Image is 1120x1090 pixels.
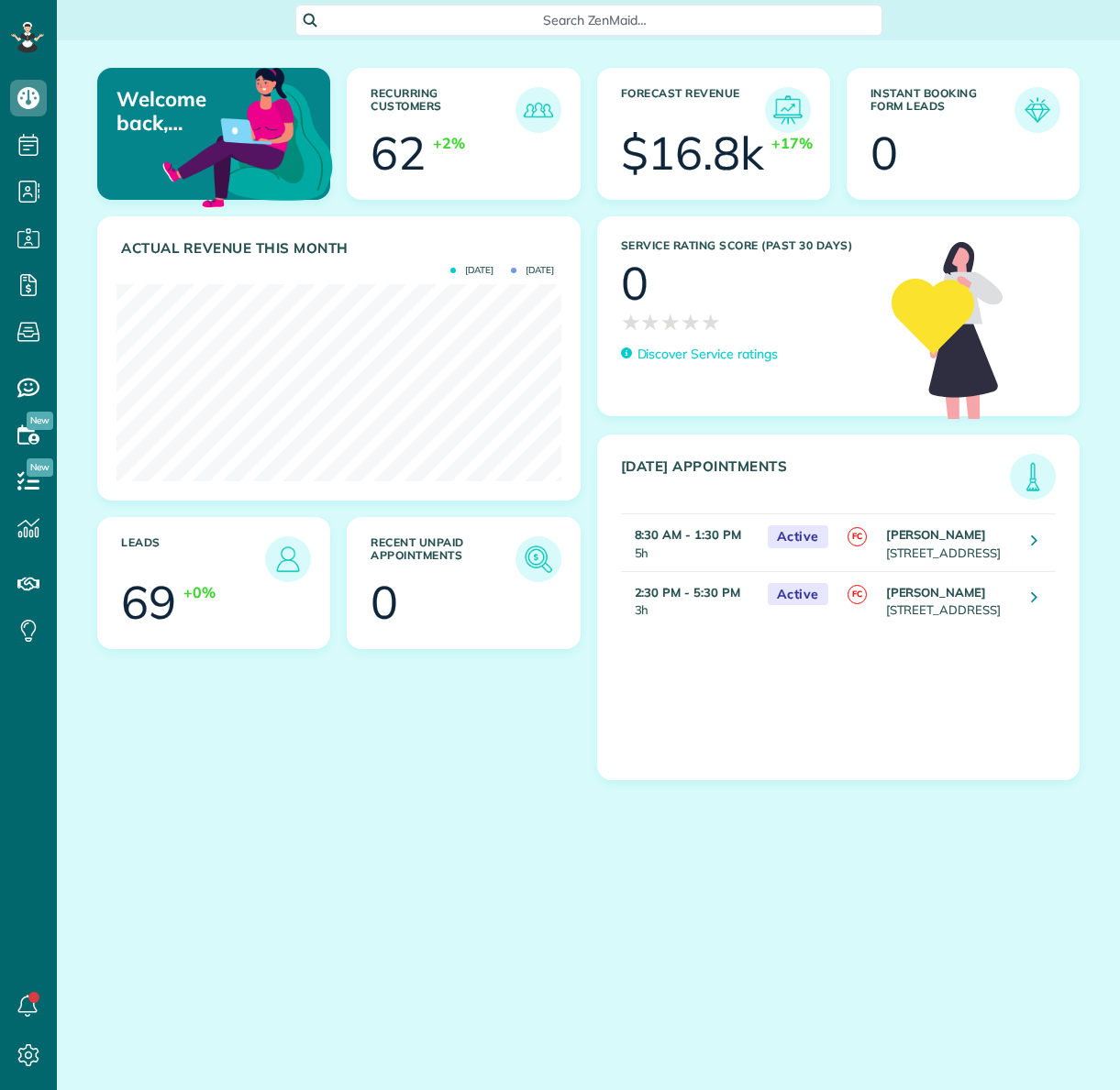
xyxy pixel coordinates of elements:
h3: Leads [121,536,265,582]
img: icon_forecast_revenue-8c13a41c7ed35a8dcfafea3cbb826a0462acb37728057bba2d056411b612bbbe.png [770,92,806,128]
a: Discover Service ratings [621,345,778,364]
img: icon_leads-1bed01f49abd5b7fead27621c3d59655bb73ed531f8eeb49469d10e621d6b896.png [270,541,306,578]
span: [DATE] [511,266,554,275]
span: FC [848,527,867,546]
div: 62 [371,130,426,176]
div: 0 [371,579,398,625]
img: icon_form_leads-04211a6a04a5b2264e4ee56bc0799ec3eb69b7e499cbb523a139df1d13a81ae0.png [1019,92,1056,128]
span: Active [768,583,828,606]
p: Discover Service ratings [638,345,778,364]
h3: Instant Booking Form Leads [870,87,1015,133]
h3: Recent unpaid appointments [371,536,515,582]
td: 5h [621,514,759,571]
div: 69 [121,579,176,625]
td: [STREET_ADDRESS] [882,514,1018,571]
span: ★ [701,306,721,338]
td: [STREET_ADDRESS] [882,571,1018,628]
div: +17% [771,133,813,154]
h3: Service Rating score (past 30 days) [621,239,874,252]
span: FC [848,585,867,604]
strong: [PERSON_NAME] [886,527,987,542]
img: icon_unpaid_appointments-47b8ce3997adf2238b356f14209ab4cced10bd1f174958f3ca8f1d0dd7fffeee.png [520,541,557,578]
div: $16.8k [621,130,765,176]
img: icon_recurring_customers-cf858462ba22bcd05b5a5880d41d6543d210077de5bb9ebc9590e49fd87d84ed.png [520,92,557,128]
img: icon_todays_appointments-901f7ab196bb0bea1936b74009e4eb5ffbc2d2711fa7634e0d609ed5ef32b18b.png [1015,458,1051,495]
h3: Recurring Customers [371,87,515,133]
strong: [PERSON_NAME] [886,585,987,600]
p: Welcome back, [PERSON_NAME] AND [PERSON_NAME]! [116,87,253,136]
strong: 8:30 AM - 1:30 PM [635,527,741,542]
span: ★ [621,306,641,338]
span: Active [768,525,828,548]
div: +0% [183,582,216,603]
h3: Forecast Revenue [621,87,765,133]
span: ★ [640,306,660,338]
div: 0 [870,130,898,176]
span: [DATE] [450,266,493,275]
div: 0 [621,260,649,306]
strong: 2:30 PM - 5:30 PM [635,585,740,600]
td: 3h [621,571,759,628]
img: dashboard_welcome-42a62b7d889689a78055ac9021e634bf52bae3f8056760290aed330b23ab8690.png [159,47,337,225]
span: ★ [681,306,701,338]
span: New [27,412,53,430]
span: New [27,458,53,477]
h3: [DATE] Appointments [621,458,1011,500]
h3: Actual Revenue this month [121,240,561,257]
div: +2% [433,133,465,154]
span: ★ [660,306,681,338]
